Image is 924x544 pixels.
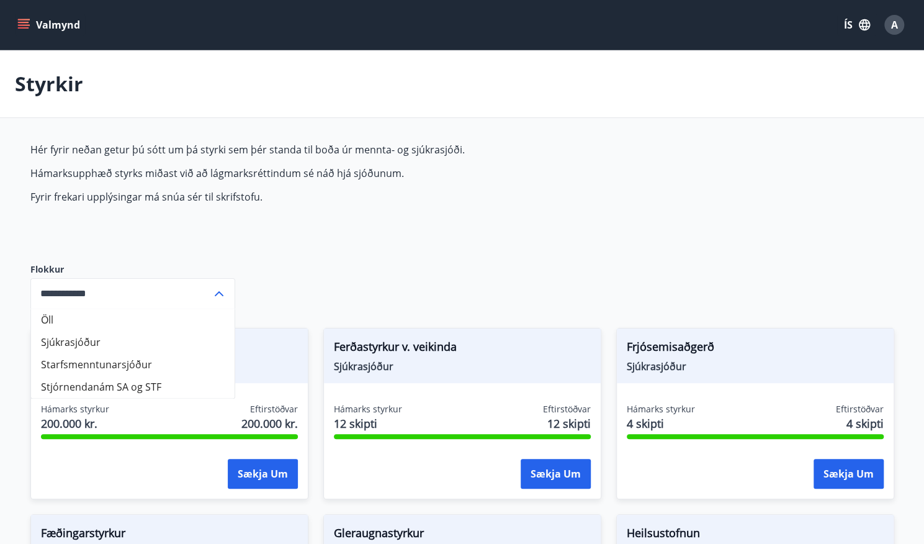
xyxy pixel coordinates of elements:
[30,166,616,180] p: Hámarksupphæð styrks miðast við að lágmarksréttindum sé náð hjá sjóðunum.
[31,331,235,353] li: Sjúkrasjóður
[627,403,695,415] span: Hámarks styrkur
[30,263,235,276] label: Flokkur
[837,14,877,36] button: ÍS
[15,70,83,97] p: Styrkir
[30,143,616,156] p: Hér fyrir neðan getur þú sótt um þá styrki sem þér standa til boða úr mennta- og sjúkrasjóði.
[15,14,85,36] button: menu
[547,415,591,432] span: 12 skipti
[31,353,235,376] li: Starfsmenntunarsjóður
[31,309,235,331] li: Öll
[627,415,695,432] span: 4 skipti
[250,403,298,415] span: Eftirstöðvar
[846,415,884,432] span: 4 skipti
[228,459,298,489] button: Sækja um
[334,415,402,432] span: 12 skipti
[891,18,898,32] span: A
[241,415,298,432] span: 200.000 kr.
[334,338,591,360] span: Ferðastyrkur v. veikinda
[334,403,402,415] span: Hámarks styrkur
[836,403,884,415] span: Eftirstöðvar
[41,415,109,432] span: 200.000 kr.
[41,403,109,415] span: Hámarks styrkur
[627,360,884,373] span: Sjúkrasjóður
[521,459,591,489] button: Sækja um
[879,10,909,40] button: A
[814,459,884,489] button: Sækja um
[334,360,591,373] span: Sjúkrasjóður
[30,190,616,204] p: Fyrir frekari upplýsingar má snúa sér til skrifstofu.
[31,376,235,398] li: Stjórnendanám SA og STF
[627,338,884,360] span: Frjósemisaðgerð
[543,403,591,415] span: Eftirstöðvar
